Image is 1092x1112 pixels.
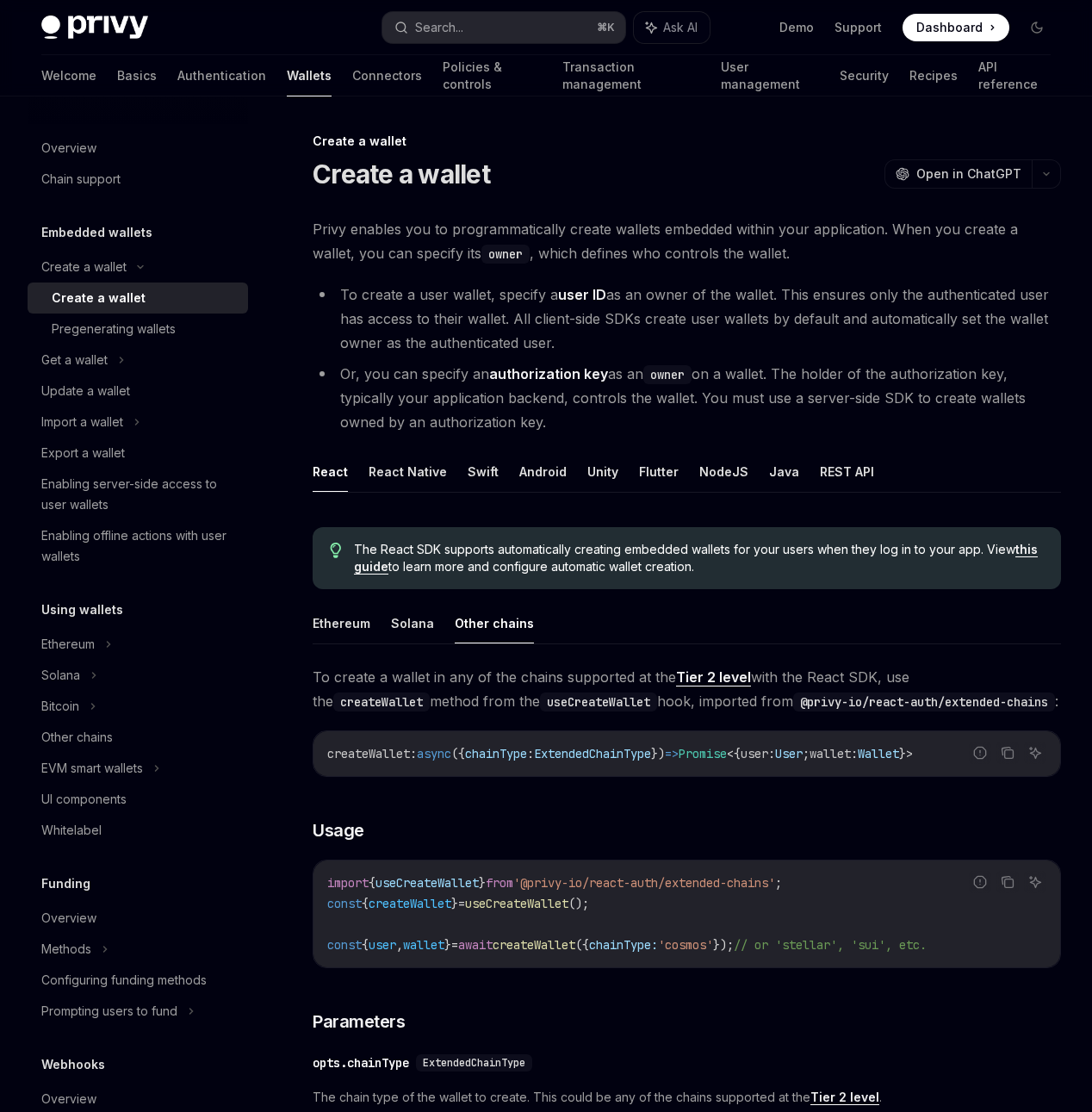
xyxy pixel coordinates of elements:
[28,520,248,572] a: Enabling offline actions with user wallets
[28,965,248,996] a: Configuring funding methods
[589,937,658,953] span: chainType:
[41,55,96,96] a: Welcome
[41,599,123,620] h5: Using wallets
[41,758,143,779] div: EVM smart wallets
[727,746,734,761] span: <
[396,937,403,953] span: ,
[41,350,108,370] div: Get a wallet
[391,603,434,643] button: Solana
[41,525,238,567] div: Enabling offline actions with user wallets
[651,746,665,761] span: })
[734,937,927,953] span: // or 'stellar', 'sui', etc.
[313,1087,1061,1108] span: The chain type of the wallet to create. This could be any of the chains supported at the .
[28,438,248,469] a: Export a wallet
[451,896,458,911] span: }
[41,696,79,717] div: Bitcoin
[969,871,991,893] button: Report incorrect code
[1024,742,1046,764] button: Ask AI
[916,165,1021,183] span: Open in ChatGPT
[513,875,775,891] span: '@privy-io/react-auth/extended-chains'
[313,451,348,492] button: React
[313,283,1061,355] li: To create a user wallet, specify a as an owner of the wallet. This ensures only the authenticated...
[28,376,248,407] a: Update a wallet
[858,746,899,761] span: Wallet
[451,937,458,953] span: =
[916,19,983,36] span: Dashboard
[458,896,465,911] span: =
[458,937,493,953] span: await
[313,665,1061,713] span: To create a wallet in any of the chains supported at the with the React SDK, use the method from ...
[41,222,152,243] h5: Embedded wallets
[481,245,530,264] code: owner
[587,451,618,492] button: Unity
[562,55,700,96] a: Transaction management
[28,815,248,846] a: Whitelabel
[851,746,858,761] span: :
[540,693,657,711] code: useCreateWallet
[41,789,127,810] div: UI components
[327,937,362,953] span: const
[519,451,567,492] button: Android
[663,19,698,36] span: Ask AI
[403,937,444,953] span: wallet
[52,288,146,308] div: Create a wallet
[369,875,375,891] span: {
[479,875,486,891] span: }
[41,665,80,686] div: Solana
[820,451,874,492] button: REST API
[333,693,430,711] code: createWallet
[369,937,396,953] span: user
[903,14,1009,41] a: Dashboard
[354,541,1044,575] span: The React SDK supports automatically creating embedded wallets for your users when they log in to...
[41,1001,177,1022] div: Prompting users to fund
[423,1056,525,1070] span: ExtendedChainType
[1024,871,1046,893] button: Ask AI
[465,896,568,911] span: useCreateWallet
[534,746,651,761] span: ExtendedChainType
[313,1054,409,1072] div: opts.chainType
[117,55,157,96] a: Basics
[679,746,727,761] span: Promise
[775,875,782,891] span: ;
[41,138,96,158] div: Overview
[769,451,799,492] button: Java
[451,746,465,761] span: ({
[568,896,589,911] span: ();
[443,55,542,96] a: Policies & controls
[575,937,589,953] span: ({
[699,451,748,492] button: NodeJS
[455,603,534,643] button: Other chains
[28,314,248,345] a: Pregenerating wallets
[899,746,906,761] span: }
[810,746,851,761] span: wallet
[313,818,364,842] span: Usage
[28,133,248,164] a: Overview
[41,1054,105,1075] h5: Webhooks
[906,746,913,761] span: >
[28,722,248,753] a: Other chains
[369,451,447,492] button: React Native
[969,742,991,764] button: Report incorrect code
[28,469,248,520] a: Enabling server-side access to user wallets
[909,55,958,96] a: Recipes
[493,937,575,953] span: createWallet
[327,746,410,761] span: createWallet
[803,746,810,761] span: ;
[996,871,1019,893] button: Copy the contents from the code block
[489,365,608,382] strong: authorization key
[41,727,113,748] div: Other chains
[41,873,90,894] h5: Funding
[840,55,889,96] a: Security
[327,896,362,911] span: const
[779,19,814,36] a: Demo
[884,159,1032,189] button: Open in ChatGPT
[327,875,369,891] span: import
[658,937,713,953] span: 'cosmos'
[41,908,96,929] div: Overview
[41,634,95,655] div: Ethereum
[810,1090,879,1105] a: Tier 2 level
[41,412,123,432] div: Import a wallet
[741,746,768,761] span: user
[417,746,451,761] span: async
[734,746,741,761] span: {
